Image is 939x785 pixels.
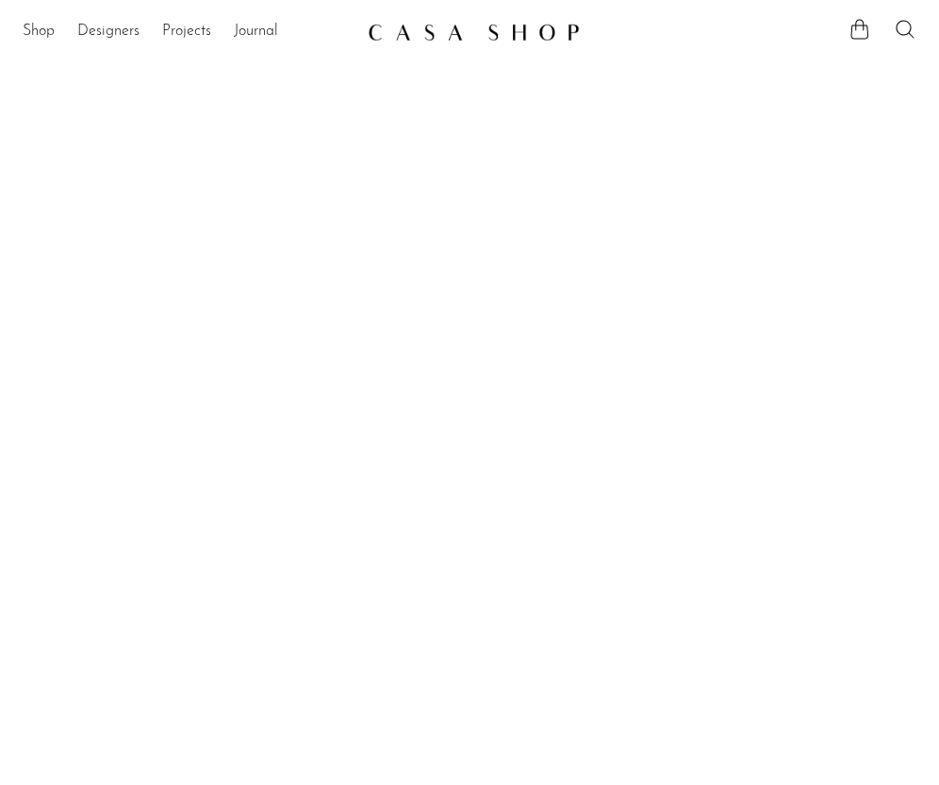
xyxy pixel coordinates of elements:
nav: Desktop navigation [23,16,353,48]
a: Shop [23,20,55,44]
a: Designers [77,20,140,44]
a: Journal [234,20,278,44]
ul: NEW HEADER MENU [23,16,353,48]
a: Projects [162,20,211,44]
